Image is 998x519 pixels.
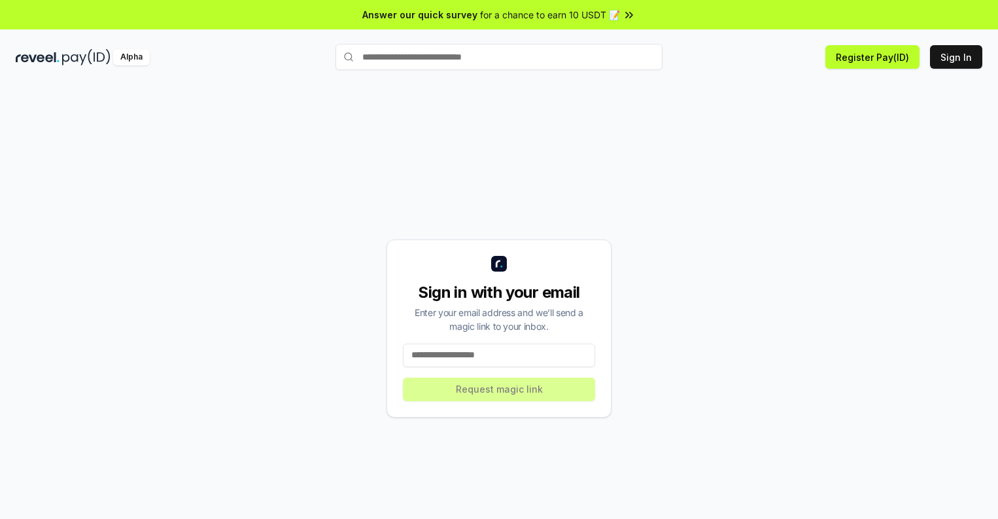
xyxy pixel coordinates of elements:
span: Answer our quick survey [362,8,477,22]
img: logo_small [491,256,507,272]
button: Sign In [930,45,982,69]
button: Register Pay(ID) [825,45,920,69]
img: pay_id [62,49,111,65]
div: Enter your email address and we’ll send a magic link to your inbox. [403,306,595,333]
img: reveel_dark [16,49,60,65]
div: Alpha [113,49,150,65]
span: for a chance to earn 10 USDT 📝 [480,8,620,22]
div: Sign in with your email [403,282,595,303]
